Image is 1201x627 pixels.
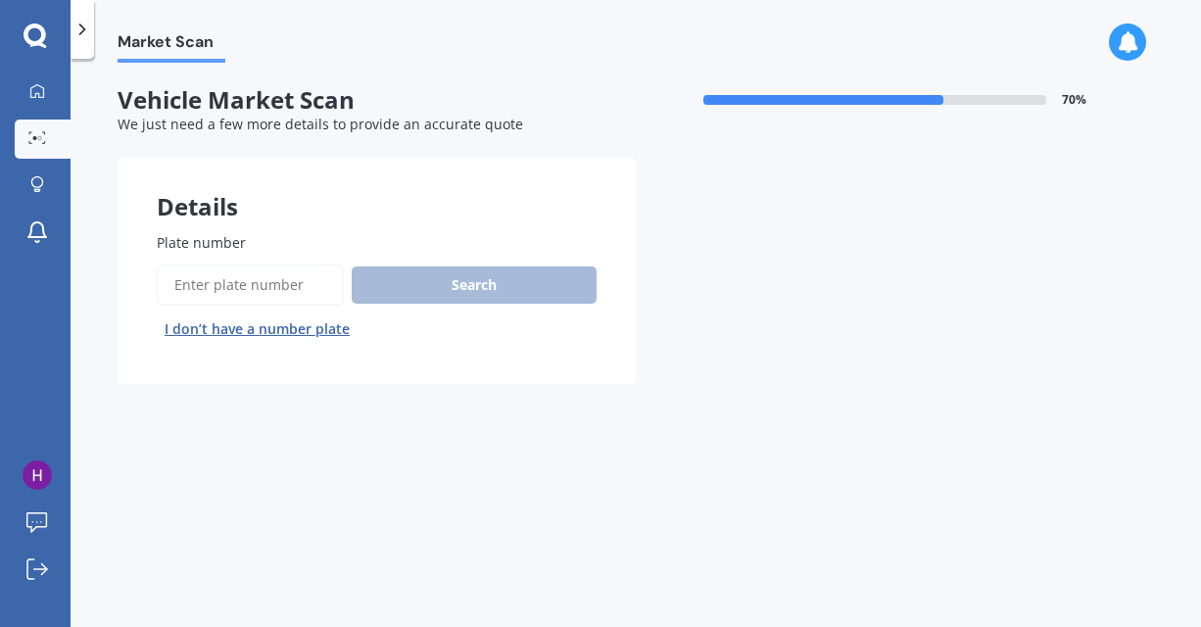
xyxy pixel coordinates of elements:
span: 70 % [1062,93,1086,107]
button: I don’t have a number plate [157,313,358,345]
span: We just need a few more details to provide an accurate quote [118,115,523,133]
input: Enter plate number [157,265,344,306]
span: Plate number [157,233,246,252]
span: Vehicle Market Scan [118,86,636,115]
span: Market Scan [118,32,225,59]
img: ACg8ocLh_vi1mA61yd8BJo-ookizKtoOQ6vcOuDj6KkRFOS7eWFGXw=s96-c [23,460,52,490]
div: Details [118,158,636,217]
